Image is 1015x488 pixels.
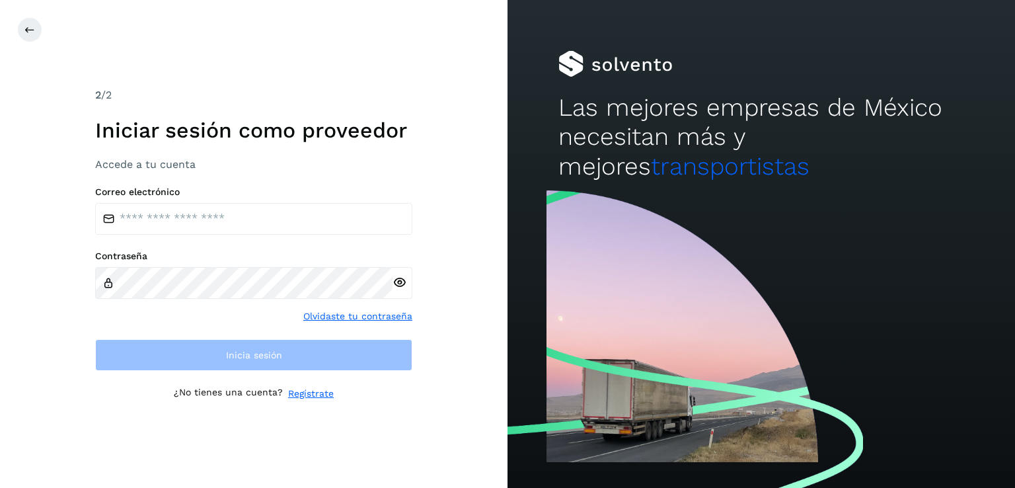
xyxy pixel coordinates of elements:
h1: Iniciar sesión como proveedor [95,118,412,143]
label: Contraseña [95,251,412,262]
span: transportistas [651,152,809,181]
a: Olvidaste tu contraseña [303,309,412,323]
button: Inicia sesión [95,339,412,371]
h3: Accede a tu cuenta [95,158,412,171]
span: 2 [95,89,101,101]
h2: Las mejores empresas de México necesitan más y mejores [558,93,964,181]
label: Correo electrónico [95,186,412,198]
a: Regístrate [288,387,334,401]
span: Inicia sesión [226,350,282,360]
div: /2 [95,87,412,103]
p: ¿No tienes una cuenta? [174,387,283,401]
